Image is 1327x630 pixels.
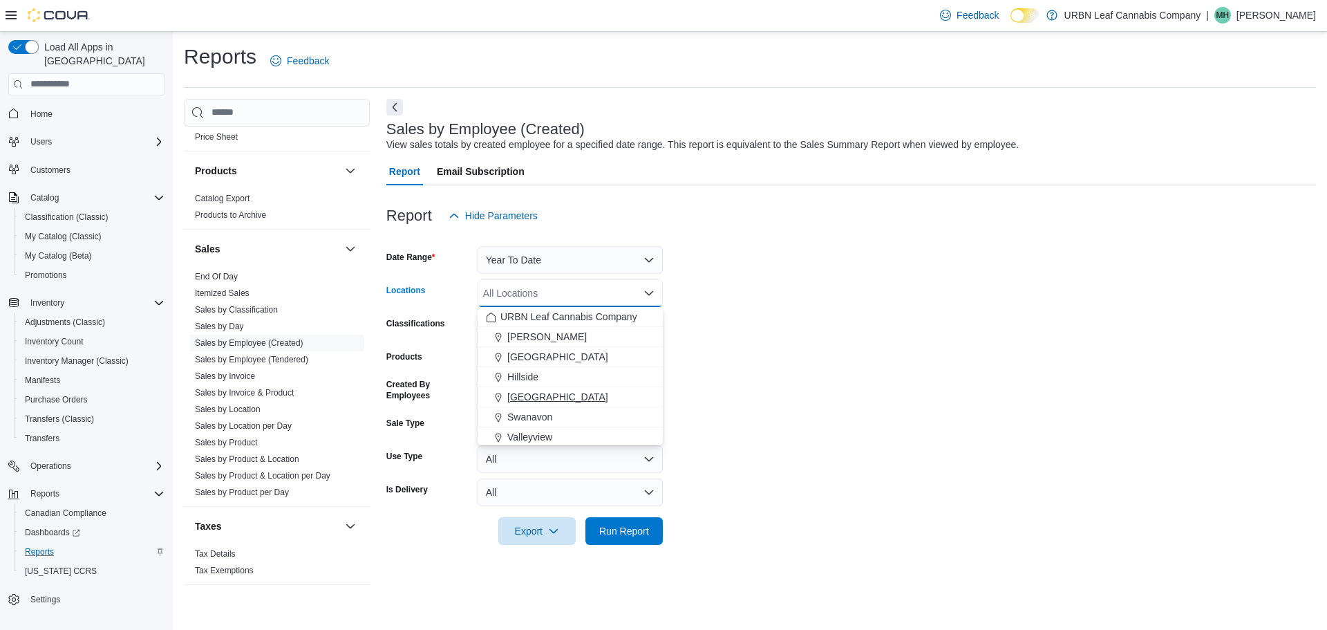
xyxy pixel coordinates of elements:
button: Catalog [25,189,64,206]
button: Operations [25,458,77,474]
button: Hillside [478,367,663,387]
span: URBN Leaf Cannabis Company [500,310,637,324]
p: [PERSON_NAME] [1236,7,1316,24]
h3: Taxes [195,519,222,533]
h1: Reports [184,43,256,71]
button: My Catalog (Classic) [14,227,170,246]
span: My Catalog (Classic) [25,231,102,242]
span: Home [30,109,53,120]
a: Sales by Classification [195,305,278,315]
span: Sales by Product per Day [195,487,289,498]
span: Transfers (Classic) [19,411,164,427]
span: Sales by Employee (Tendered) [195,354,308,365]
button: Canadian Compliance [14,503,170,523]
a: Sales by Day [195,322,244,331]
a: Reports [19,544,59,560]
button: Reports [14,542,170,562]
div: Taxes [184,546,370,584]
button: Sales [342,241,359,257]
a: Sales by Product [195,438,258,447]
button: Taxes [342,518,359,535]
h3: Sales [195,242,220,256]
span: Products to Archive [195,210,266,221]
a: Promotions [19,267,73,284]
div: Megan Hude [1214,7,1231,24]
span: Report [389,158,420,185]
span: Price Sheet [195,131,238,142]
a: Sales by Product & Location [195,454,299,464]
label: Sale Type [386,418,424,429]
button: [GEOGRAPHIC_DATA] [478,387,663,407]
span: End Of Day [195,271,238,282]
span: Purchase Orders [19,391,164,408]
button: Export [498,517,576,545]
span: Inventory [30,297,64,308]
span: Swanavon [507,410,552,424]
label: Is Delivery [386,484,428,495]
span: Reports [25,546,54,557]
a: Manifests [19,372,66,389]
a: Sales by Location per Day [195,421,292,431]
span: Hillside [507,370,538,384]
button: Products [195,164,339,178]
a: Dashboards [14,523,170,542]
span: Reports [25,485,164,502]
img: Cova [28,8,90,22]
span: Valleyview [507,430,552,444]
span: Sales by Location per Day [195,420,292,432]
span: Customers [30,165,70,176]
span: Classification (Classic) [19,209,164,225]
span: Settings [25,591,164,608]
span: Manifests [19,372,164,389]
span: Canadian Compliance [19,505,164,521]
span: Customers [25,161,164,178]
button: [US_STATE] CCRS [14,562,170,581]
button: Inventory Manager (Classic) [14,351,170,371]
span: Users [25,133,164,150]
span: Sales by Invoice [195,371,255,382]
span: Hide Parameters [465,209,538,223]
a: Catalog Export [195,194,250,203]
button: [PERSON_NAME] [478,327,663,347]
span: Sales by Day [195,321,244,332]
span: Load All Apps in [GEOGRAPHIC_DATA] [39,40,164,68]
span: Catalog [25,189,164,206]
a: Canadian Compliance [19,505,112,521]
label: Products [386,351,422,362]
span: Dashboards [25,527,80,538]
span: [GEOGRAPHIC_DATA] [507,350,608,364]
span: MH [1216,7,1230,24]
button: My Catalog (Beta) [14,246,170,266]
a: Tax Exemptions [195,566,254,575]
span: Transfers [19,430,164,447]
h3: Sales by Employee (Created) [386,121,585,138]
button: Reports [25,485,65,502]
button: Catalog [3,188,170,207]
a: Products to Archive [195,210,266,220]
span: Sales by Product & Location per Day [195,470,330,481]
span: [US_STATE] CCRS [25,566,97,577]
span: Sales by Classification [195,304,278,315]
button: Customers [3,160,170,180]
button: Purchase Orders [14,390,170,409]
span: Feedback [957,8,999,22]
span: Sales by Employee (Created) [195,337,303,349]
h3: Products [195,164,237,178]
span: Tax Details [195,548,236,559]
button: Year To Date [478,246,663,274]
span: Users [30,136,52,147]
span: Catalog Export [195,193,250,204]
a: [US_STATE] CCRS [19,563,102,580]
label: Use Type [386,451,422,462]
button: Next [386,99,403,115]
button: Swanavon [478,407,663,427]
label: Classifications [386,318,445,329]
button: All [478,479,663,506]
a: Purchase Orders [19,391,93,408]
div: Sales [184,268,370,506]
span: Catalog [30,192,59,203]
div: Products [184,190,370,229]
a: Itemized Sales [195,288,250,298]
button: Users [3,132,170,151]
button: Users [25,133,57,150]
